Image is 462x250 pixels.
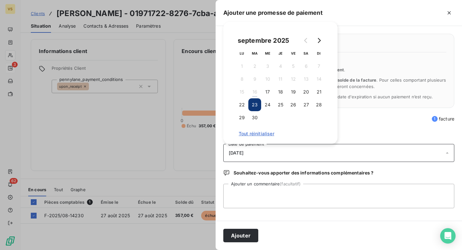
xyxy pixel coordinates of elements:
span: Souhaitez-vous apporter des informations complémentaires ? [234,170,373,176]
button: 12 [287,73,300,85]
button: 7 [312,60,325,73]
div: Open Intercom Messenger [440,228,456,244]
button: 29 [235,111,248,124]
button: 27 [300,98,312,111]
button: 10 [261,73,274,85]
div: septembre 2025 [235,35,291,46]
th: vendredi [287,47,300,60]
button: 8 [235,73,248,85]
th: mercredi [261,47,274,60]
button: 26 [287,98,300,111]
th: jeudi [274,47,287,60]
button: 20 [300,85,312,98]
button: 23 [248,98,261,111]
button: 3 [261,60,274,73]
button: 6 [300,60,312,73]
th: mardi [248,47,261,60]
button: 1 [235,60,248,73]
button: 11 [274,73,287,85]
span: facture [432,116,454,122]
button: 24 [261,98,274,111]
button: 19 [287,85,300,98]
span: Tout réinitialiser [239,131,322,136]
button: 25 [274,98,287,111]
button: 13 [300,73,312,85]
button: 21 [312,85,325,98]
span: l’ensemble du solde de la facture [307,77,377,83]
span: 1 [432,116,438,122]
button: 9 [248,73,261,85]
button: 14 [312,73,325,85]
button: Go to next month [312,34,325,47]
h5: Ajouter une promesse de paiement [223,8,323,17]
span: La promesse de paiement couvre . Pour celles comportant plusieurs échéances, seules les échéances... [239,77,446,89]
button: 16 [248,85,261,98]
button: Ajouter [223,229,258,242]
button: 4 [274,60,287,73]
button: 30 [248,111,261,124]
th: dimanche [312,47,325,60]
button: 2 [248,60,261,73]
th: samedi [300,47,312,60]
th: lundi [235,47,248,60]
span: [DATE] [229,150,244,156]
button: 17 [261,85,274,98]
button: 15 [235,85,248,98]
button: 28 [312,98,325,111]
button: 22 [235,98,248,111]
button: 5 [287,60,300,73]
button: Go to previous month [300,34,312,47]
button: 18 [274,85,287,98]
